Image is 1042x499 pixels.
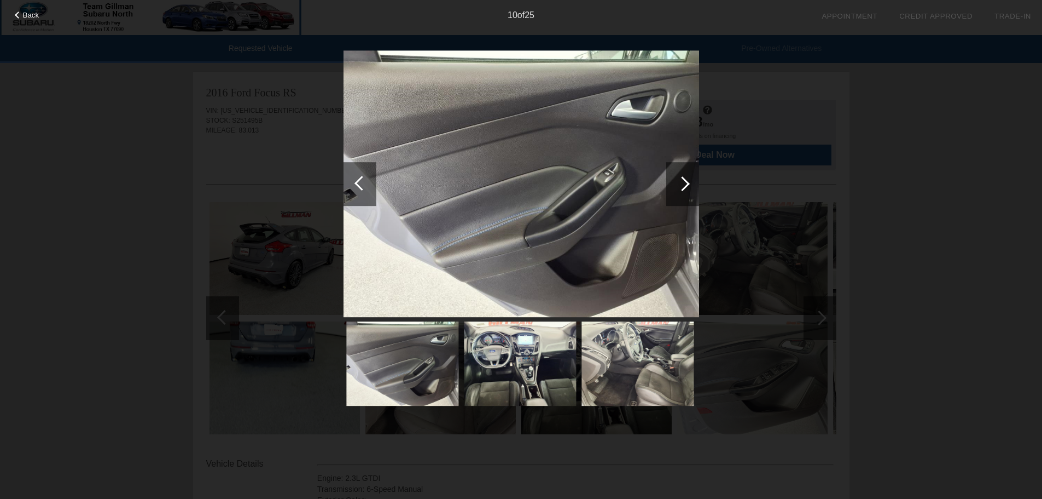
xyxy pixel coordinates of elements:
[344,50,699,318] img: image.aspx
[822,12,877,20] a: Appointment
[464,322,576,406] img: image.aspx
[994,12,1031,20] a: Trade-In
[525,10,534,20] span: 25
[23,11,39,19] span: Back
[581,322,694,406] img: image.aspx
[899,12,973,20] a: Credit Approved
[508,10,517,20] span: 10
[346,322,458,406] img: image.aspx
